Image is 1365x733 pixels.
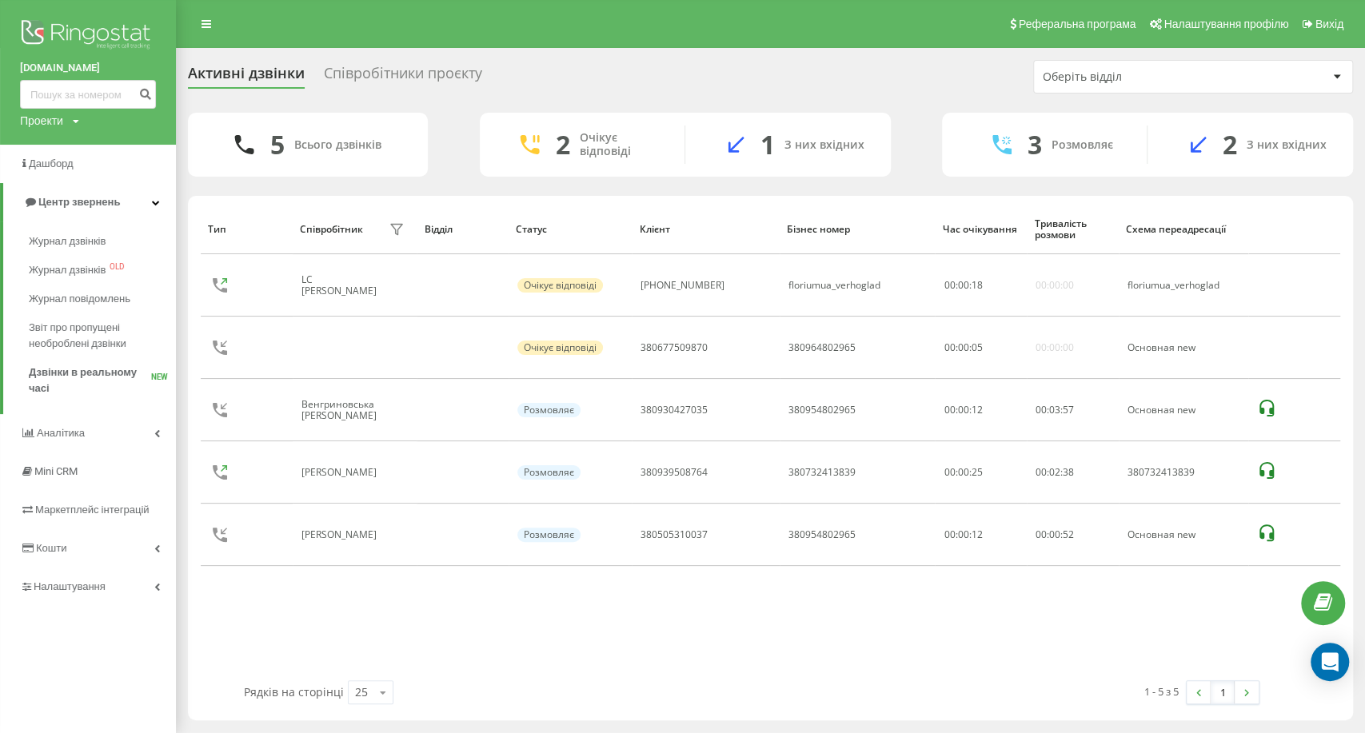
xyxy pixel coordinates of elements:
[517,528,581,542] div: Розмовляє
[20,16,156,56] img: Ringostat logo
[517,465,581,480] div: Розмовляє
[29,291,130,307] span: Журнал повідомлень
[944,280,982,291] div: : :
[29,320,168,352] span: Звіт про пропущені необроблені дзвінки
[971,341,982,354] span: 05
[355,684,368,700] div: 25
[944,342,982,353] div: : :
[1036,280,1074,291] div: 00:00:00
[29,365,151,396] span: Дзвінки в реальному часі
[957,278,968,292] span: 00
[580,131,661,158] div: Очікує відповіді
[640,224,772,235] div: Клієнт
[1028,129,1042,160] div: 3
[1063,465,1074,479] span: 38
[29,256,176,285] a: Журнал дзвінківOLD
[1315,18,1343,30] span: Вихід
[944,529,1018,540] div: 00:00:12
[944,404,1018,416] div: 00:00:12
[301,467,381,478] div: [PERSON_NAME]
[1128,342,1240,353] div: Основная new
[1128,280,1240,291] div: floriumua_verhoglad
[301,529,381,540] div: [PERSON_NAME]
[971,278,982,292] span: 18
[1049,465,1060,479] span: 02
[1247,138,1327,152] div: З них вхідних
[301,274,385,297] div: LC [PERSON_NAME]
[294,138,381,152] div: Всього дзвінків
[517,341,603,355] div: Очікує відповіді
[301,399,385,422] div: Венгриновська [PERSON_NAME]
[1036,467,1074,478] div: : :
[760,129,775,160] div: 1
[556,129,570,160] div: 2
[788,467,856,478] div: 380732413839
[1144,683,1179,699] div: 1 - 5 з 5
[244,684,344,699] span: Рядків на сторінці
[1063,528,1074,541] span: 52
[1163,18,1288,30] span: Налаштування профілю
[1311,643,1349,681] div: Open Intercom Messenger
[424,224,501,235] div: Відділ
[1126,224,1241,235] div: Схема переадресації
[20,60,156,76] a: [DOMAIN_NAME]
[944,278,955,292] span: 00
[1128,529,1240,540] div: Основная new
[270,129,285,160] div: 5
[35,504,150,516] span: Маркетплейс інтеграцій
[1043,70,1234,84] div: Оберіть відділ
[3,183,176,221] a: Центр звернень
[29,227,176,256] a: Журнал дзвінків
[641,529,708,540] div: 380505310037
[516,224,625,235] div: Статус
[324,65,482,90] div: Співробітники проєкту
[1049,528,1060,541] span: 00
[784,138,864,152] div: З них вхідних
[641,467,708,478] div: 380939508764
[37,427,85,439] span: Аналiтика
[1036,342,1074,353] div: 00:00:00
[788,342,856,353] div: 380964802965
[787,224,928,235] div: Бізнес номер
[300,224,363,235] div: Співробітник
[1128,404,1240,416] div: Основная new
[641,280,724,291] div: [PHONE_NUMBER]
[1036,404,1074,416] div: : :
[38,196,120,208] span: Центр звернень
[641,404,708,416] div: 380930427035
[1128,467,1240,478] div: 380732413839
[208,224,285,235] div: Тип
[788,404,856,416] div: 380954802965
[20,113,63,129] div: Проекти
[29,233,106,249] span: Журнал дзвінків
[29,313,176,358] a: Звіт про пропущені необроблені дзвінки
[1036,529,1074,540] div: : :
[1019,18,1136,30] span: Реферальна програма
[1036,528,1047,541] span: 00
[29,285,176,313] a: Журнал повідомлень
[1035,218,1112,241] div: Тривалість розмови
[788,529,856,540] div: 380954802965
[788,280,880,291] div: floriumua_verhoglad
[943,224,1020,235] div: Час очікування
[1223,129,1237,160] div: 2
[641,342,708,353] div: 380677509870
[517,403,581,417] div: Розмовляє
[20,80,156,109] input: Пошук за номером
[34,465,78,477] span: Mini CRM
[517,278,603,293] div: Очікує відповіді
[1049,403,1060,416] span: 03
[1052,138,1113,152] div: Розмовляє
[36,542,66,554] span: Кошти
[1211,681,1235,703] a: 1
[34,580,106,592] span: Налаштування
[1036,465,1047,479] span: 00
[1063,403,1074,416] span: 57
[29,262,106,278] span: Журнал дзвінків
[1036,403,1047,416] span: 00
[188,65,305,90] div: Активні дзвінки
[957,341,968,354] span: 00
[944,341,955,354] span: 00
[29,358,176,403] a: Дзвінки в реальному часіNEW
[29,157,74,169] span: Дашборд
